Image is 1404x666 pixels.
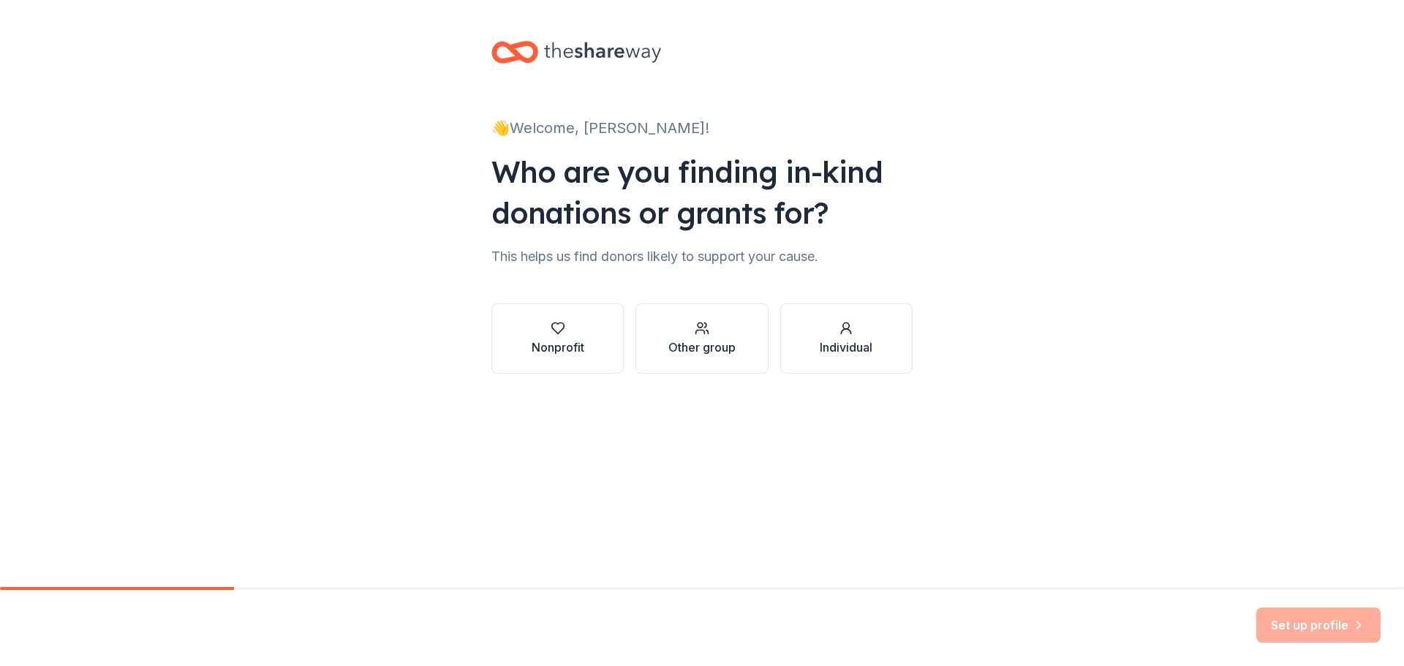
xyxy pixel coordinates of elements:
div: Other group [668,338,736,356]
div: Nonprofit [532,338,584,356]
div: 👋 Welcome, [PERSON_NAME]! [491,116,913,140]
div: This helps us find donors likely to support your cause. [491,245,913,268]
button: Individual [780,303,913,374]
button: Nonprofit [491,303,624,374]
div: Who are you finding in-kind donations or grants for? [491,151,913,233]
button: Other group [635,303,768,374]
div: Individual [820,338,872,356]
